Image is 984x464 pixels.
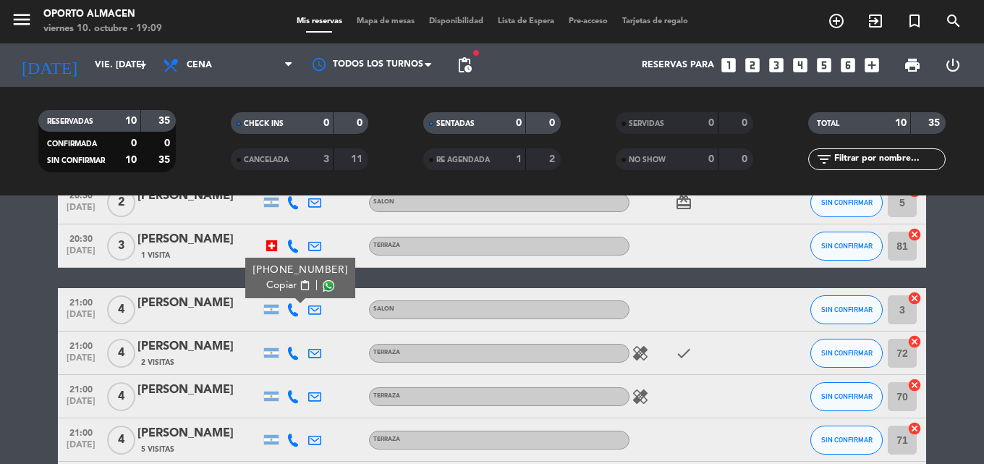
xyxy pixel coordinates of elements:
i: cancel [907,334,922,349]
div: [PERSON_NAME] [137,337,260,356]
i: arrow_drop_down [135,56,152,74]
button: menu [11,9,33,35]
strong: 1 [516,154,522,164]
i: looks_two [743,56,762,75]
span: 4 [107,339,135,368]
span: TERRAZA [373,242,400,248]
button: SIN CONFIRMAR [810,339,883,368]
div: [PHONE_NUMBER] [253,263,348,278]
button: SIN CONFIRMAR [810,382,883,411]
span: 5 Visitas [141,444,174,455]
strong: 0 [708,154,714,164]
i: looks_one [719,56,738,75]
strong: 10 [125,116,137,126]
span: SIN CONFIRMAR [821,242,873,250]
span: print [904,56,921,74]
span: Copiar [266,278,297,293]
span: [DATE] [63,397,99,413]
span: NO SHOW [629,156,666,164]
i: menu [11,9,33,30]
strong: 3 [323,154,329,164]
i: cancel [907,227,922,242]
strong: 0 [357,118,365,128]
span: 21:00 [63,293,99,310]
span: SIN CONFIRMAR [821,305,873,313]
span: content_paste [300,280,310,291]
span: pending_actions [456,56,473,74]
strong: 10 [895,118,907,128]
i: exit_to_app [867,12,884,30]
span: [DATE] [63,353,99,370]
span: TOTAL [817,120,839,127]
span: [DATE] [63,440,99,457]
span: TERRAZA [373,350,400,355]
i: power_settings_new [944,56,962,74]
span: SENTADAS [436,120,475,127]
span: 2 [107,188,135,217]
strong: 0 [549,118,558,128]
strong: 0 [742,154,750,164]
span: SIN CONFIRMAR [47,157,105,164]
span: SIN CONFIRMAR [821,198,873,206]
span: 4 [107,382,135,411]
span: 21:00 [63,380,99,397]
span: Mapa de mesas [349,17,422,25]
i: search [945,12,962,30]
span: RE AGENDADA [436,156,490,164]
div: [PERSON_NAME] [137,424,260,443]
div: LOG OUT [933,43,973,87]
strong: 35 [158,155,173,165]
span: TERRAZA [373,393,400,399]
span: fiber_manual_record [472,48,480,57]
span: Mis reservas [289,17,349,25]
i: healing [632,345,649,362]
i: add_circle_outline [828,12,845,30]
strong: 0 [323,118,329,128]
strong: 0 [708,118,714,128]
span: Disponibilidad [422,17,491,25]
span: SERVIDAS [629,120,664,127]
span: 4 [107,426,135,455]
button: SIN CONFIRMAR [810,426,883,455]
i: looks_4 [791,56,810,75]
span: Reservas para [642,60,714,70]
span: Cena [187,60,212,70]
strong: 35 [158,116,173,126]
span: CHECK INS [244,120,284,127]
span: Lista de Espera [491,17,561,25]
strong: 10 [125,155,137,165]
span: Tarjetas de regalo [615,17,695,25]
span: RESERVADAS [47,118,93,125]
button: SIN CONFIRMAR [810,295,883,324]
span: Pre-acceso [561,17,615,25]
input: Filtrar por nombre... [833,151,945,167]
span: 21:00 [63,423,99,440]
span: 21:00 [63,337,99,353]
span: 1 Visita [141,250,170,261]
span: SIN CONFIRMAR [821,392,873,400]
strong: 0 [131,138,137,148]
div: [PERSON_NAME] [137,187,260,206]
span: [DATE] [63,246,99,263]
i: turned_in_not [906,12,923,30]
span: 3 [107,232,135,261]
strong: 2 [549,154,558,164]
i: healing [632,388,649,405]
strong: 0 [742,118,750,128]
i: cancel [907,421,922,436]
i: check [675,345,692,362]
span: 4 [107,295,135,324]
strong: 0 [516,118,522,128]
strong: 11 [351,154,365,164]
i: add_box [862,56,881,75]
span: SIN CONFIRMAR [821,436,873,444]
i: filter_list [815,151,833,168]
strong: 0 [164,138,173,148]
span: SALON [373,199,394,205]
span: CONFIRMADA [47,140,97,148]
span: | [315,278,318,293]
span: SALON [373,306,394,312]
div: viernes 10. octubre - 19:09 [43,22,162,36]
i: card_giftcard [675,194,692,211]
span: 2 Visitas [141,357,174,368]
